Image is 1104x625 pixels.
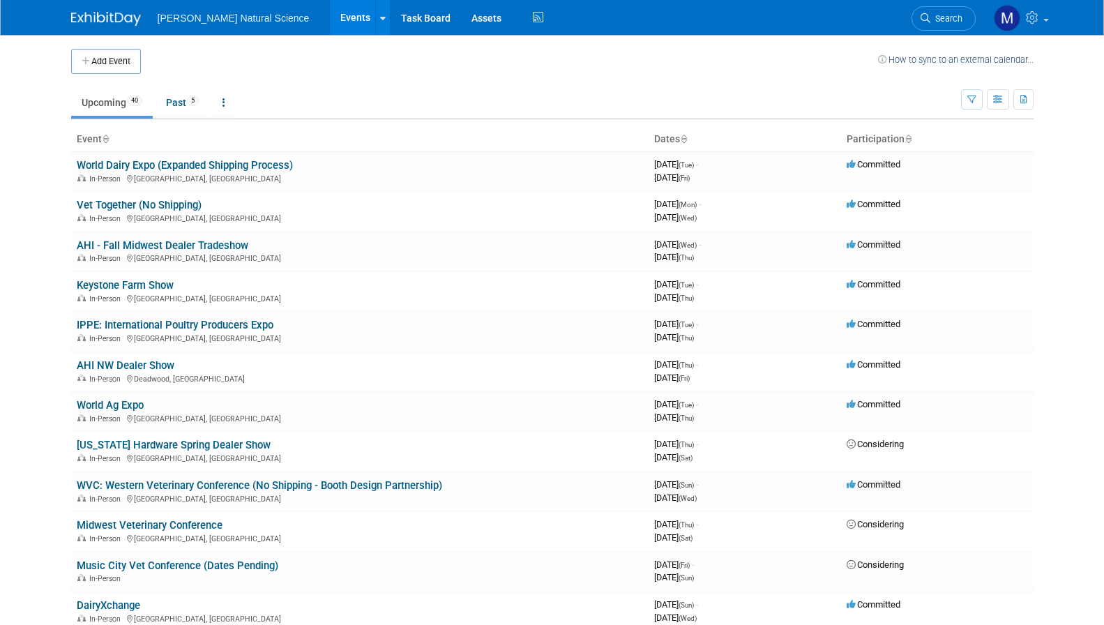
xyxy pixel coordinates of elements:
[679,241,697,249] span: (Wed)
[847,319,900,329] span: Committed
[847,559,904,570] span: Considering
[654,279,698,289] span: [DATE]
[679,375,690,382] span: (Fri)
[156,89,209,116] a: Past5
[679,254,694,262] span: (Thu)
[77,292,643,303] div: [GEOGRAPHIC_DATA], [GEOGRAPHIC_DATA]
[696,479,698,490] span: -
[847,399,900,409] span: Committed
[679,361,694,369] span: (Thu)
[696,159,698,170] span: -
[679,174,690,182] span: (Fri)
[654,412,694,423] span: [DATE]
[654,332,694,342] span: [DATE]
[847,479,900,490] span: Committed
[847,359,900,370] span: Committed
[77,319,273,331] a: IPPE: International Poultry Producers Expo
[77,532,643,543] div: [GEOGRAPHIC_DATA], [GEOGRAPHIC_DATA]
[77,612,643,624] div: [GEOGRAPHIC_DATA], [GEOGRAPHIC_DATA]
[679,321,694,329] span: (Tue)
[679,294,694,302] span: (Thu)
[699,199,701,209] span: -
[679,414,694,422] span: (Thu)
[77,212,643,223] div: [GEOGRAPHIC_DATA], [GEOGRAPHIC_DATA]
[930,13,962,24] span: Search
[654,372,690,383] span: [DATE]
[77,334,86,341] img: In-Person Event
[654,239,701,250] span: [DATE]
[692,559,694,570] span: -
[679,401,694,409] span: (Tue)
[679,481,694,489] span: (Sun)
[77,414,86,421] img: In-Person Event
[654,319,698,329] span: [DATE]
[847,279,900,289] span: Committed
[654,199,701,209] span: [DATE]
[77,254,86,261] img: In-Person Event
[77,519,222,532] a: Midwest Veterinary Conference
[841,128,1034,151] th: Participation
[654,572,694,582] span: [DATE]
[187,96,199,106] span: 5
[696,359,698,370] span: -
[77,294,86,301] img: In-Person Event
[77,172,643,183] div: [GEOGRAPHIC_DATA], [GEOGRAPHIC_DATA]
[102,133,109,144] a: Sort by Event Name
[77,615,86,622] img: In-Person Event
[654,212,697,223] span: [DATE]
[71,89,153,116] a: Upcoming40
[654,172,690,183] span: [DATE]
[679,161,694,169] span: (Tue)
[89,294,125,303] span: In-Person
[649,128,841,151] th: Dates
[654,532,693,543] span: [DATE]
[77,479,442,492] a: WVC: Western Veterinary Conference (No Shipping - Booth Design Partnership)
[77,279,174,292] a: Keystone Farm Show
[89,534,125,543] span: In-Person
[77,439,271,451] a: [US_STATE] Hardware Spring Dealer Show
[654,612,697,623] span: [DATE]
[654,492,697,503] span: [DATE]
[89,615,125,624] span: In-Person
[654,252,694,262] span: [DATE]
[654,519,698,529] span: [DATE]
[77,174,86,181] img: In-Person Event
[77,214,86,221] img: In-Person Event
[847,519,904,529] span: Considering
[127,96,142,106] span: 40
[654,159,698,170] span: [DATE]
[89,495,125,504] span: In-Person
[696,599,698,610] span: -
[77,252,643,263] div: [GEOGRAPHIC_DATA], [GEOGRAPHIC_DATA]
[696,519,698,529] span: -
[679,574,694,582] span: (Sun)
[994,5,1020,31] img: Meggie Asche
[77,574,86,581] img: In-Person Event
[89,334,125,343] span: In-Person
[912,6,976,31] a: Search
[679,201,697,209] span: (Mon)
[847,159,900,170] span: Committed
[77,492,643,504] div: [GEOGRAPHIC_DATA], [GEOGRAPHIC_DATA]
[77,159,293,172] a: World Dairy Expo (Expanded Shipping Process)
[77,375,86,382] img: In-Person Event
[89,214,125,223] span: In-Person
[905,133,912,144] a: Sort by Participation Type
[654,399,698,409] span: [DATE]
[696,319,698,329] span: -
[89,414,125,423] span: In-Person
[699,239,701,250] span: -
[679,454,693,462] span: (Sat)
[847,599,900,610] span: Committed
[77,452,643,463] div: [GEOGRAPHIC_DATA], [GEOGRAPHIC_DATA]
[77,399,144,412] a: World Ag Expo
[654,559,694,570] span: [DATE]
[679,562,690,569] span: (Fri)
[77,412,643,423] div: [GEOGRAPHIC_DATA], [GEOGRAPHIC_DATA]
[89,375,125,384] span: In-Person
[77,332,643,343] div: [GEOGRAPHIC_DATA], [GEOGRAPHIC_DATA]
[71,12,141,26] img: ExhibitDay
[89,174,125,183] span: In-Person
[89,254,125,263] span: In-Person
[89,454,125,463] span: In-Person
